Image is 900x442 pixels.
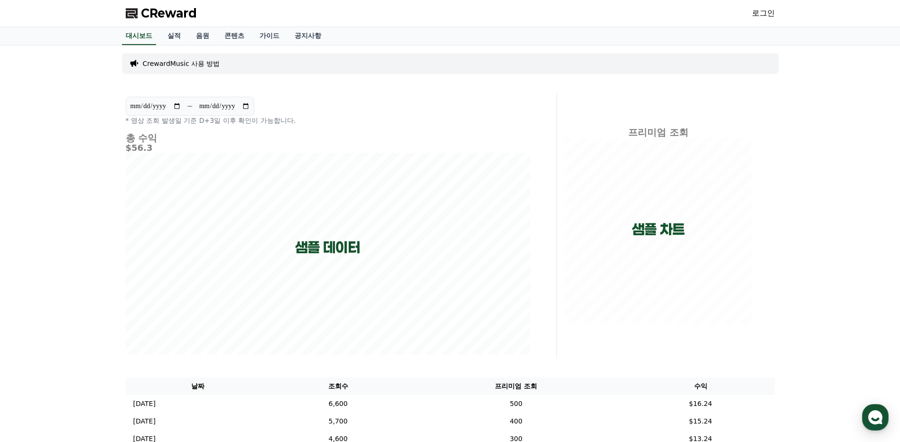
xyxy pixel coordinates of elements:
a: CReward [126,6,197,21]
p: [DATE] [133,399,156,409]
td: 400 [406,413,626,430]
th: 수익 [627,378,775,395]
a: 설정 [122,301,182,324]
a: 홈 [3,301,63,324]
span: 홈 [30,315,36,322]
h4: 총 수익 [126,133,530,143]
a: 음원 [188,27,217,45]
a: 로그인 [752,8,775,19]
span: CReward [141,6,197,21]
p: * 영상 조회 발생일 기준 D+3일 이후 확인이 가능합니다. [126,116,530,125]
th: 날짜 [126,378,271,395]
span: 설정 [147,315,158,322]
a: 공지사항 [287,27,329,45]
p: 샘플 데이터 [295,239,360,256]
p: [DATE] [133,416,156,426]
p: ~ [187,101,193,112]
h4: 프리미엄 조회 [565,127,752,138]
p: 샘플 차트 [632,221,685,238]
td: $15.24 [627,413,775,430]
a: 가이드 [252,27,287,45]
a: 콘텐츠 [217,27,252,45]
td: 5,700 [270,413,406,430]
th: 프리미엄 조회 [406,378,626,395]
td: 500 [406,395,626,413]
td: 6,600 [270,395,406,413]
a: CrewardMusic 사용 방법 [143,59,220,68]
th: 조회수 [270,378,406,395]
a: 대시보드 [122,27,156,45]
a: 대화 [63,301,122,324]
span: 대화 [87,315,98,323]
a: 실적 [160,27,188,45]
td: $16.24 [627,395,775,413]
h5: $56.3 [126,143,530,153]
